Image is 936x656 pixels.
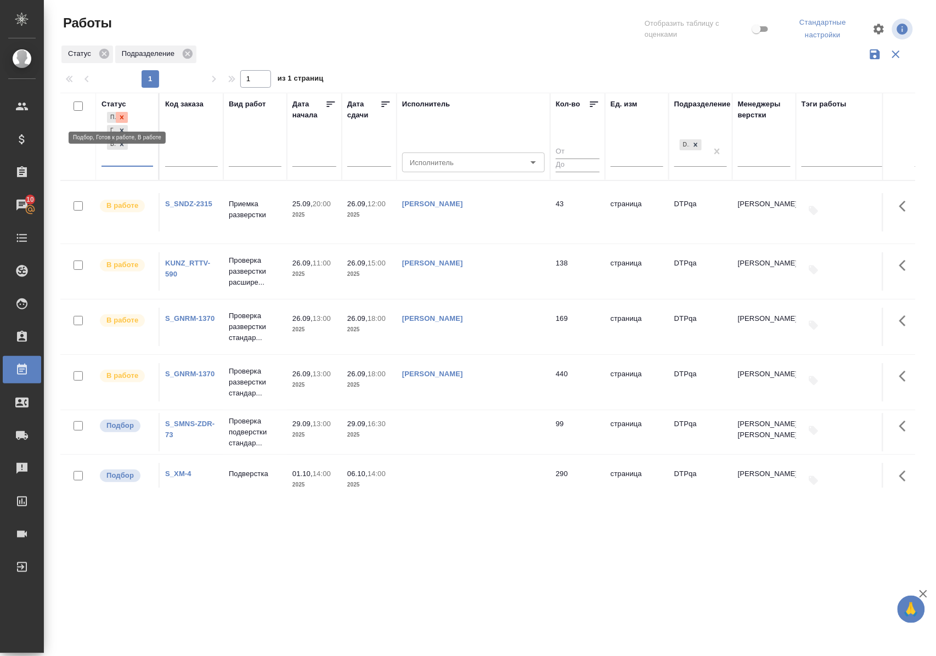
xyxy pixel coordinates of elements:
p: Подбор [106,470,134,481]
p: 01.10, [292,470,313,478]
p: 18:00 [368,370,386,378]
a: [PERSON_NAME] [402,259,463,267]
a: 10 [3,191,41,219]
div: Готов к работе [107,125,116,137]
button: Здесь прячутся важные кнопки [893,252,919,279]
div: Статус [102,99,126,110]
p: 12:00 [368,200,386,208]
a: [PERSON_NAME] [402,370,463,378]
div: Подбор, Готов к работе, В работе [106,138,129,151]
a: S_SMNS-ZDR-73 [165,420,215,439]
span: 🙏 [902,598,921,621]
p: 26.09, [292,370,313,378]
button: Добавить тэги [802,258,826,282]
p: 2025 [347,269,391,280]
p: [PERSON_NAME] [738,468,791,479]
td: DTPqa [669,363,732,401]
p: 11:00 [313,259,331,267]
button: Здесь прячутся важные кнопки [893,308,919,334]
td: страница [605,463,669,501]
p: [PERSON_NAME], [PERSON_NAME] [738,419,791,440]
td: 43 [550,193,605,231]
p: 18:00 [368,314,386,323]
p: 26.09, [292,314,313,323]
p: Проверка разверстки стандар... [229,310,281,343]
td: 290 [550,463,605,501]
p: 13:00 [313,420,331,428]
div: Исполнитель выполняет работу [99,258,153,273]
button: Добавить тэги [802,419,826,443]
button: Здесь прячутся важные кнопки [893,463,919,489]
td: 440 [550,363,605,401]
p: 29.09, [292,420,313,428]
p: Проверка подверстки стандар... [229,416,281,449]
td: страница [605,413,669,451]
button: Здесь прячутся важные кнопки [893,413,919,439]
div: Подразделение [115,46,196,63]
a: [PERSON_NAME] [402,314,463,323]
div: В работе [107,139,116,150]
td: страница [605,193,669,231]
td: DTPqa [669,308,732,346]
div: Дата начала [292,99,325,121]
td: страница [605,252,669,291]
p: В работе [106,200,138,211]
p: 29.09, [347,420,368,428]
div: Исполнитель выполняет работу [99,369,153,383]
p: [PERSON_NAME] [738,258,791,269]
p: 2025 [292,479,336,490]
p: [PERSON_NAME] [738,313,791,324]
button: Здесь прячутся важные кнопки [893,193,919,219]
p: Статус [68,48,95,59]
span: Посмотреть информацию [892,19,915,39]
div: Вид работ [229,99,266,110]
div: Исполнитель выполняет работу [99,199,153,213]
p: [PERSON_NAME] [738,199,791,210]
p: 26.09, [292,259,313,267]
div: split button [780,14,866,44]
td: 169 [550,308,605,346]
span: 10 [20,194,41,205]
div: Исполнитель выполняет работу [99,313,153,328]
td: DTPqa [669,193,732,231]
div: Тэги работы [802,99,847,110]
p: 2025 [347,324,391,335]
td: 99 [550,413,605,451]
a: S_GNRM-1370 [165,314,215,323]
p: В работе [106,370,138,381]
td: 138 [550,252,605,291]
p: 2025 [347,429,391,440]
p: Приемка разверстки [229,199,281,220]
button: 🙏 [898,596,925,623]
button: Здесь прячутся важные кнопки [893,363,919,389]
p: Подверстка [229,468,281,479]
p: 13:00 [313,370,331,378]
button: Добавить тэги [802,199,826,223]
span: Отобразить таблицу с оценками [645,18,749,40]
p: Подбор [106,420,134,431]
a: KUNZ_RTTV-590 [165,259,210,278]
div: Подбор [107,112,116,123]
span: из 1 страниц [278,72,324,88]
p: 26.09, [347,200,368,208]
div: Менеджеры верстки [738,99,791,121]
input: От [556,145,600,159]
div: Код заказа [165,99,204,110]
td: DTPqa [669,413,732,451]
p: 14:00 [368,470,386,478]
button: Сбросить фильтры [886,44,906,65]
p: 2025 [292,210,336,220]
td: DTPqa [669,463,732,501]
a: [PERSON_NAME] [402,200,463,208]
p: [PERSON_NAME] [738,369,791,380]
p: 14:00 [313,470,331,478]
div: DTPqa [680,139,690,151]
p: В работе [106,259,138,270]
span: Работы [60,14,112,32]
p: 25.09, [292,200,313,208]
div: Статус [61,46,113,63]
button: Сохранить фильтры [865,44,886,65]
p: 26.09, [347,314,368,323]
p: 2025 [347,479,391,490]
div: Дата сдачи [347,99,380,121]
